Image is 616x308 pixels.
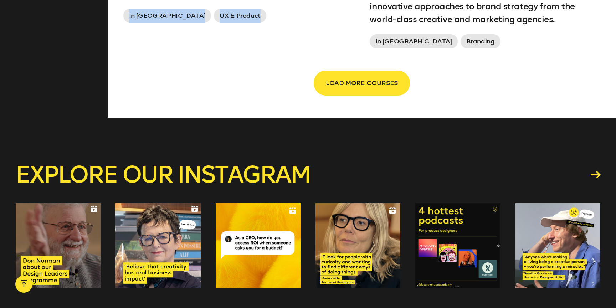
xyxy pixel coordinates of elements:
span: Branding [461,34,500,48]
span: In [GEOGRAPHIC_DATA] [123,9,211,23]
span: UX & Product [214,9,266,23]
a: Explore our instagram [15,163,601,186]
button: LOAD MORE COURSES [314,71,409,95]
span: In [GEOGRAPHIC_DATA] [370,34,458,48]
span: LOAD MORE COURSES [326,76,398,90]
